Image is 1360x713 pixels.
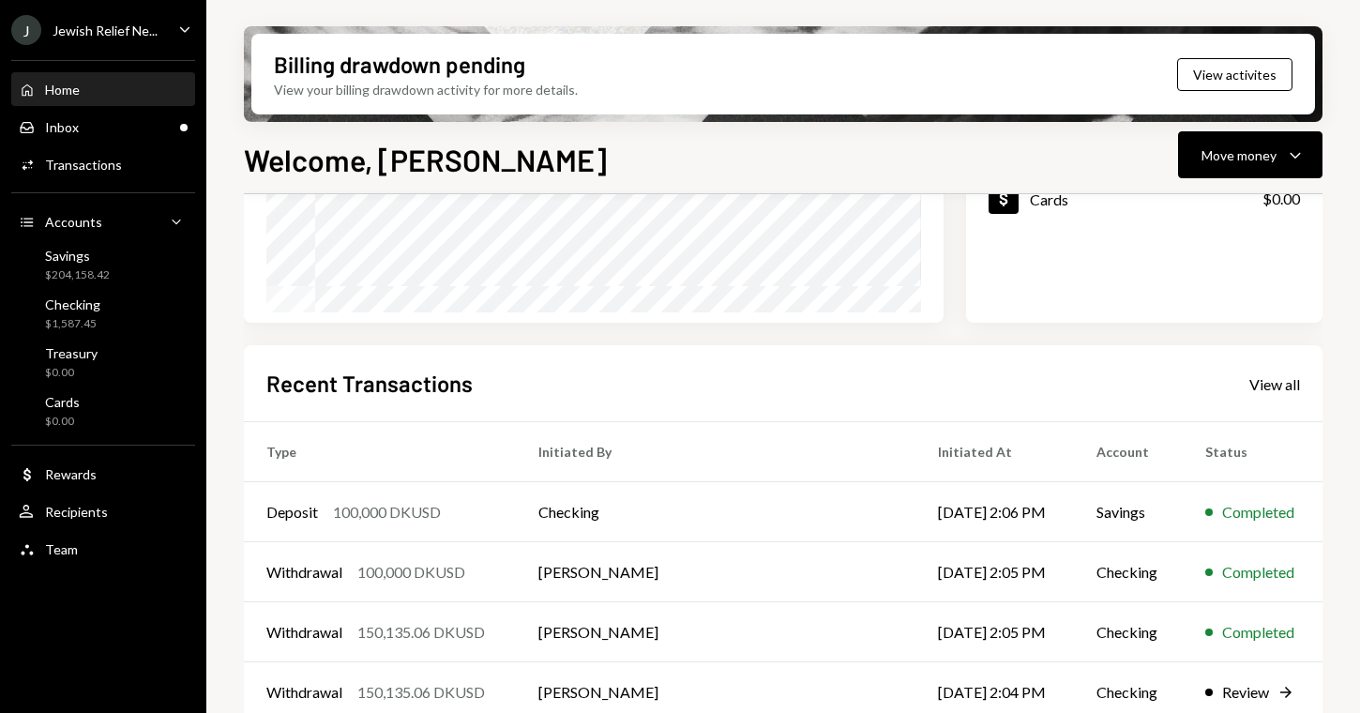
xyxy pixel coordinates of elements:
[266,681,342,704] div: Withdrawal
[45,504,108,520] div: Recipients
[11,494,195,528] a: Recipients
[45,119,79,135] div: Inbox
[915,422,1073,482] th: Initiated At
[45,541,78,557] div: Team
[1177,58,1292,91] button: View activites
[1074,602,1184,662] td: Checking
[11,242,195,287] a: Savings$204,158.42
[45,345,98,361] div: Treasury
[266,368,473,399] h2: Recent Transactions
[1262,188,1300,210] div: $0.00
[45,316,100,332] div: $1,587.45
[45,82,80,98] div: Home
[11,457,195,491] a: Rewards
[915,482,1073,542] td: [DATE] 2:06 PM
[11,147,195,181] a: Transactions
[1074,542,1184,602] td: Checking
[11,72,195,106] a: Home
[45,248,110,264] div: Savings
[516,482,915,542] td: Checking
[966,167,1322,230] a: Cards$0.00
[1074,482,1184,542] td: Savings
[11,205,195,238] a: Accounts
[1030,190,1068,208] div: Cards
[11,340,195,385] a: Treasury$0.00
[274,80,578,99] div: View your billing drawdown activity for more details.
[45,414,80,430] div: $0.00
[516,602,915,662] td: [PERSON_NAME]
[1183,422,1322,482] th: Status
[1222,681,1269,704] div: Review
[45,394,80,410] div: Cards
[1249,373,1300,394] a: View all
[1222,561,1294,584] div: Completed
[53,23,158,38] div: Jewish Relief Ne...
[274,49,525,80] div: Billing drawdown pending
[45,365,98,381] div: $0.00
[45,214,102,230] div: Accounts
[11,15,41,45] div: J
[1178,131,1322,178] button: Move money
[11,110,195,144] a: Inbox
[1222,621,1294,644] div: Completed
[45,157,122,173] div: Transactions
[357,681,485,704] div: 150,135.06 DKUSD
[1249,375,1300,394] div: View all
[516,422,915,482] th: Initiated By
[915,602,1073,662] td: [DATE] 2:05 PM
[45,466,97,482] div: Rewards
[266,621,342,644] div: Withdrawal
[266,501,318,523] div: Deposit
[11,388,195,433] a: Cards$0.00
[357,561,465,584] div: 100,000 DKUSD
[45,296,100,312] div: Checking
[915,542,1073,602] td: [DATE] 2:05 PM
[11,291,195,336] a: Checking$1,587.45
[1222,501,1294,523] div: Completed
[333,501,441,523] div: 100,000 DKUSD
[45,267,110,283] div: $204,158.42
[357,621,485,644] div: 150,135.06 DKUSD
[516,542,915,602] td: [PERSON_NAME]
[266,561,342,584] div: Withdrawal
[1201,145,1277,165] div: Move money
[244,422,516,482] th: Type
[1074,422,1184,482] th: Account
[11,532,195,566] a: Team
[244,141,607,178] h1: Welcome, [PERSON_NAME]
